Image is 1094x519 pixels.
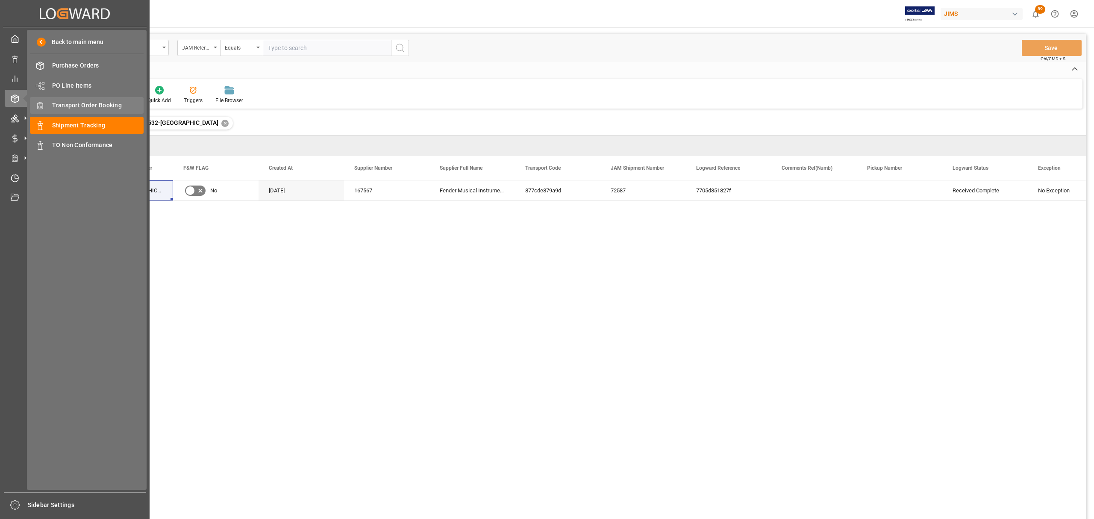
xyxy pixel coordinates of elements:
[1026,4,1045,24] button: show 89 new notifications
[177,40,220,56] button: open menu
[515,180,600,201] div: 877cde879a9d
[132,119,218,126] span: 77-10532-[GEOGRAPHIC_DATA]
[52,141,144,150] span: TO Non Conformance
[600,180,686,201] div: 72587
[953,181,1018,201] div: Received Complete
[941,8,1023,20] div: JIMS
[215,97,243,104] div: File Browser
[5,189,145,206] a: Document Management
[225,42,254,52] div: Equals
[696,165,740,171] span: Logward Reference
[182,42,211,52] div: JAM Reference Number
[28,501,146,510] span: Sidebar Settings
[210,181,217,201] span: No
[905,6,935,21] img: Exertis%20JAM%20-%20Email%20Logo.jpg_1722504956.jpg
[52,101,144,110] span: Transport Order Booking
[147,97,171,104] div: Quick Add
[30,117,144,133] a: Shipment Tracking
[52,121,144,130] span: Shipment Tracking
[30,137,144,153] a: TO Non Conformance
[941,6,1026,22] button: JIMS
[52,81,144,90] span: PO Line Items
[30,77,144,94] a: PO Line Items
[5,70,145,87] a: My Reports
[5,30,145,47] a: My Cockpit
[391,40,409,56] button: search button
[354,165,392,171] span: Supplier Number
[782,165,832,171] span: Comments Ref(Numb)
[1045,4,1065,24] button: Help Center
[30,57,144,74] a: Purchase Orders
[269,165,293,171] span: Created At
[46,38,103,47] span: Back to main menu
[1022,40,1082,56] button: Save
[686,180,771,201] div: 7705d851827f
[220,40,263,56] button: open menu
[1038,165,1061,171] span: Exception
[440,165,482,171] span: Supplier Full Name
[184,97,203,104] div: Triggers
[429,180,515,201] div: Fender Musical Instruments Corp.
[344,180,429,201] div: 167567
[5,50,145,67] a: Data Management
[5,169,145,186] a: Timeslot Management V2
[52,61,144,70] span: Purchase Orders
[30,97,144,114] a: Transport Order Booking
[611,165,664,171] span: JAM Shipment Number
[263,40,391,56] input: Type to search
[1035,5,1045,14] span: 89
[867,165,902,171] span: Pickup Number
[525,165,561,171] span: Transport Code
[183,165,209,171] span: F&W FLAG
[953,165,988,171] span: Logward Status
[259,180,344,201] div: [DATE]
[1041,56,1065,62] span: Ctrl/CMD + S
[221,120,229,127] div: ✕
